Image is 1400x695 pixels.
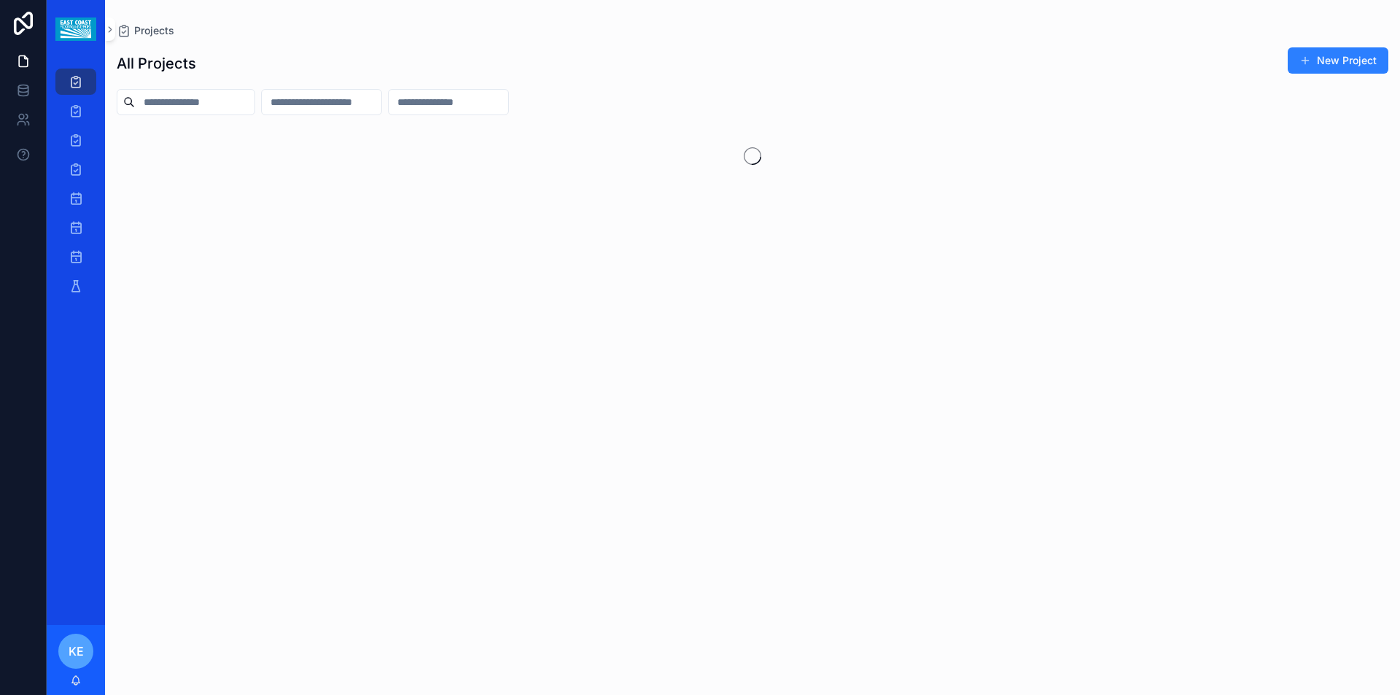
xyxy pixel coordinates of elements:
[55,18,96,41] img: App logo
[134,23,174,38] span: Projects
[69,642,84,660] span: KE
[117,53,196,74] h1: All Projects
[117,23,174,38] a: Projects
[47,58,105,318] div: scrollable content
[1288,47,1388,74] button: New Project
